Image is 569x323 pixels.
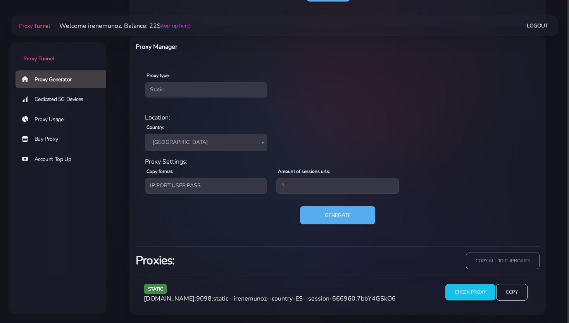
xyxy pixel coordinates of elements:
[16,150,112,168] a: Account Top Up
[9,42,106,63] a: Proxy Tunnel
[140,113,535,122] div: Location:
[147,124,164,131] label: Country:
[300,206,376,225] button: Generate
[496,284,527,301] input: Copy
[16,91,112,108] a: Dedicated 5G Devices
[161,22,191,30] a: (top-up here)
[147,168,173,175] label: Copy format:
[144,284,167,294] span: static
[466,253,540,269] input: copy all to clipboard
[50,21,191,31] li: Welcome irenemunoz. Balance: 22$
[147,72,170,79] label: Proxy type:
[136,253,333,268] h3: Proxies:
[527,19,548,33] a: Logout
[531,285,559,313] iframe: Webchat Widget
[445,284,495,301] input: Check Proxy
[278,168,330,175] label: Amount of sessions urls:
[16,111,112,128] a: Proxy Usage
[19,22,50,30] span: Proxy Tunnel
[16,70,112,88] a: Proxy Generator
[17,20,50,32] a: Proxy Tunnel
[136,42,367,52] h6: Proxy Manager
[140,157,535,166] div: Proxy Settings:
[23,55,54,62] span: Proxy Tunnel
[145,134,267,151] span: Spain
[144,294,396,303] span: [DOMAIN_NAME]:9098:static--irenemunoz--country-ES--session-666960:7bbY4GSkO6
[150,137,262,148] span: Spain
[16,130,112,148] a: Buy Proxy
